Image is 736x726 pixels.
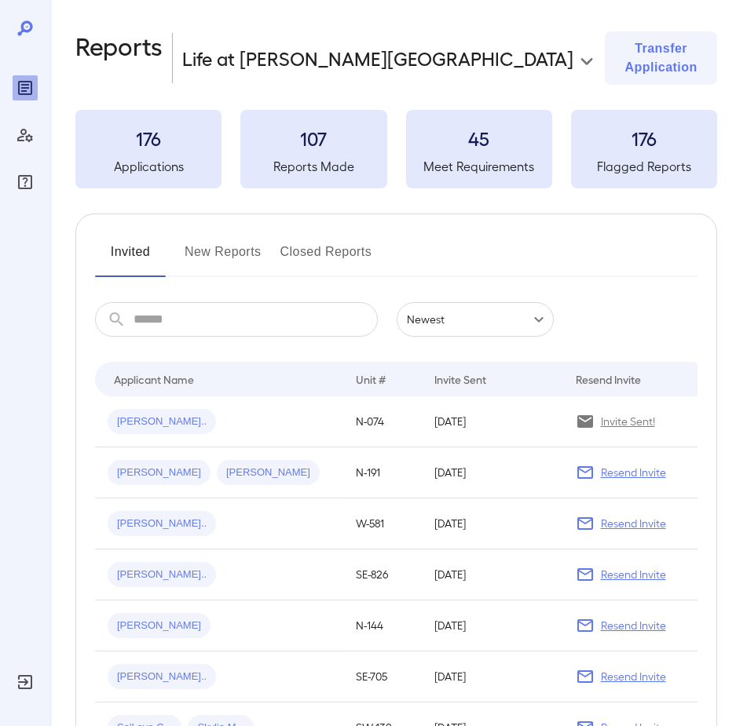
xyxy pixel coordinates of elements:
div: Resend Invite [576,370,641,389]
p: Resend Invite [601,618,666,633]
div: Newest [397,302,554,337]
div: Unit # [356,370,386,389]
p: Life at [PERSON_NAME][GEOGRAPHIC_DATA] [182,46,573,71]
p: Resend Invite [601,465,666,480]
td: [DATE] [422,549,563,600]
h2: Reports [75,31,163,85]
td: [DATE] [422,600,563,651]
div: Invite Sent [434,370,486,389]
h5: Meet Requirements [406,157,552,176]
td: SE-705 [343,651,422,702]
h3: 45 [406,126,552,151]
span: [PERSON_NAME].. [108,414,216,429]
h3: 176 [75,126,222,151]
h5: Applications [75,157,222,176]
button: Closed Reports [280,239,372,277]
span: [PERSON_NAME] [217,465,320,480]
td: N-191 [343,447,422,498]
h5: Reports Made [240,157,386,176]
td: [DATE] [422,447,563,498]
td: [DATE] [422,651,563,702]
p: Resend Invite [601,669,666,684]
span: [PERSON_NAME].. [108,516,216,531]
h5: Flagged Reports [571,157,717,176]
p: Resend Invite [601,516,666,531]
td: N-144 [343,600,422,651]
summary: 176Applications107Reports Made45Meet Requirements176Flagged Reports [75,110,717,188]
div: Reports [13,75,38,100]
div: Manage Users [13,122,38,148]
td: N-074 [343,396,422,447]
p: Resend Invite [601,567,666,582]
span: [PERSON_NAME] [108,618,211,633]
span: [PERSON_NAME].. [108,567,216,582]
button: Transfer Application [605,31,717,85]
div: Log Out [13,669,38,695]
td: [DATE] [422,498,563,549]
div: Applicant Name [114,370,194,389]
h3: 107 [240,126,386,151]
td: W-581 [343,498,422,549]
div: FAQ [13,170,38,195]
h3: 176 [571,126,717,151]
p: Invite Sent! [601,414,655,429]
td: SE-826 [343,549,422,600]
button: New Reports [185,239,262,277]
span: [PERSON_NAME].. [108,669,216,684]
td: [DATE] [422,396,563,447]
button: Invited [95,239,166,277]
span: [PERSON_NAME] [108,465,211,480]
